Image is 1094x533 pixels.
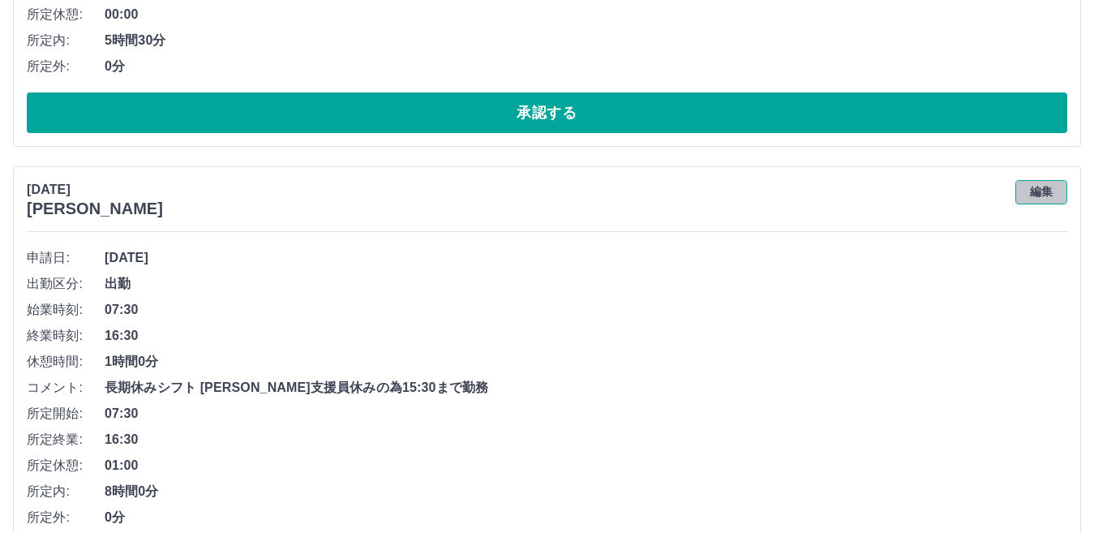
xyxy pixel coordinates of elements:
[27,508,105,527] span: 所定外:
[105,248,1067,268] span: [DATE]
[105,482,1067,501] span: 8時間0分
[105,31,1067,50] span: 5時間30分
[105,326,1067,346] span: 16:30
[27,57,105,76] span: 所定外:
[105,378,1067,398] span: 長期休みシフト [PERSON_NAME]支援員休みの為15:30まで勤務
[105,274,1067,294] span: 出勤
[27,31,105,50] span: 所定内:
[105,404,1067,423] span: 07:30
[27,378,105,398] span: コメント:
[105,508,1067,527] span: 0分
[27,430,105,449] span: 所定終業:
[27,180,163,200] p: [DATE]
[27,92,1067,133] button: 承認する
[105,456,1067,475] span: 01:00
[27,248,105,268] span: 申請日:
[27,274,105,294] span: 出勤区分:
[27,456,105,475] span: 所定休憩:
[27,352,105,372] span: 休憩時間:
[105,352,1067,372] span: 1時間0分
[27,5,105,24] span: 所定休憩:
[27,326,105,346] span: 終業時刻:
[1015,180,1067,204] button: 編集
[27,404,105,423] span: 所定開始:
[27,200,163,218] h3: [PERSON_NAME]
[105,5,1067,24] span: 00:00
[105,300,1067,320] span: 07:30
[27,482,105,501] span: 所定内:
[105,430,1067,449] span: 16:30
[105,57,1067,76] span: 0分
[27,300,105,320] span: 始業時刻:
